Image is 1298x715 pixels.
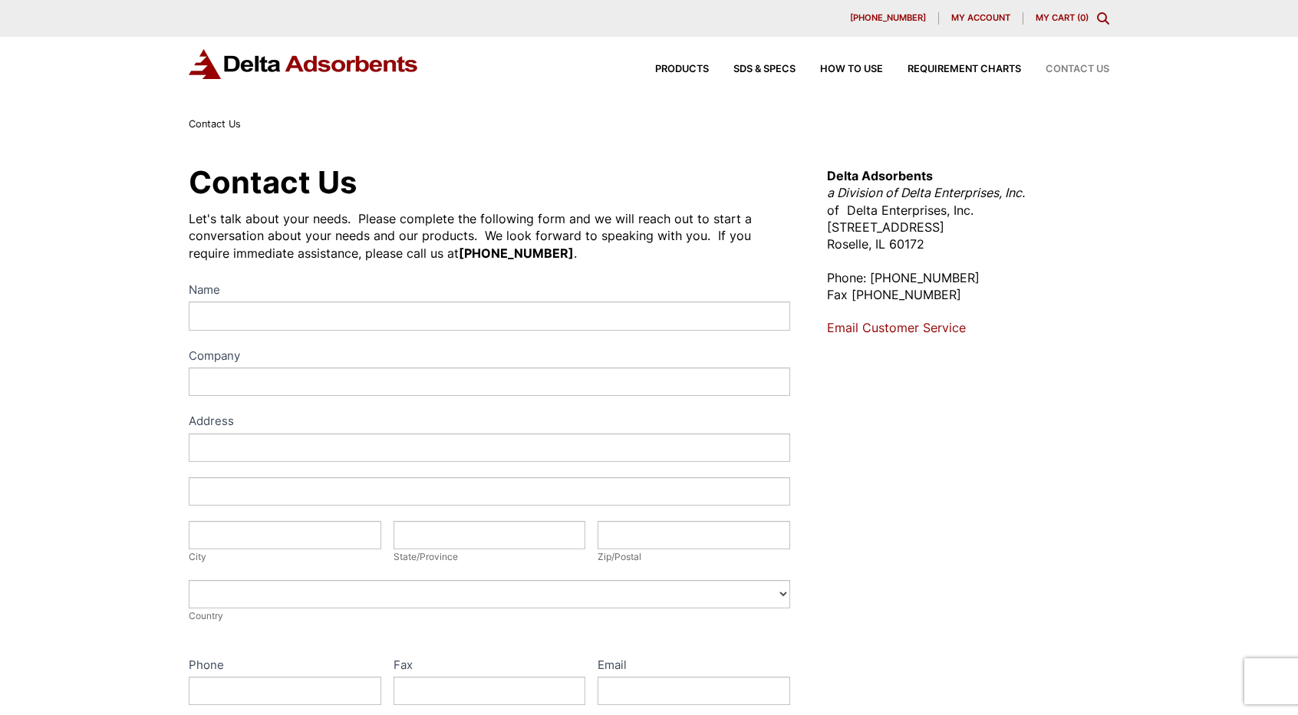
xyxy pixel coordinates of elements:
a: My Cart (0) [1036,12,1089,23]
a: How to Use [796,64,883,74]
a: SDS & SPECS [709,64,796,74]
span: Requirement Charts [908,64,1021,74]
p: of Delta Enterprises, Inc. [STREET_ADDRESS] Roselle, IL 60172 [827,167,1109,253]
a: Email Customer Service [827,320,966,335]
div: Let's talk about your needs. Please complete the following form and we will reach out to start a ... [189,210,790,262]
span: Contact Us [1046,64,1109,74]
span: Contact Us [189,118,241,130]
p: Phone: [PHONE_NUMBER] Fax [PHONE_NUMBER] [827,269,1109,304]
h1: Contact Us [189,167,790,198]
a: My account [939,12,1023,25]
span: How to Use [820,64,883,74]
a: [PHONE_NUMBER] [838,12,939,25]
div: Country [189,608,790,624]
a: Products [631,64,709,74]
a: Contact Us [1021,64,1109,74]
strong: [PHONE_NUMBER] [459,245,574,261]
label: Fax [394,655,586,677]
div: Address [189,411,790,433]
span: 0 [1080,12,1086,23]
label: Phone [189,655,381,677]
div: Toggle Modal Content [1097,12,1109,25]
div: City [189,549,381,565]
label: Company [189,346,790,368]
span: SDS & SPECS [733,64,796,74]
div: Zip/Postal [598,549,790,565]
div: State/Province [394,549,586,565]
img: Delta Adsorbents [189,49,419,79]
label: Name [189,280,790,302]
span: Products [655,64,709,74]
strong: Delta Adsorbents [827,168,933,183]
a: Requirement Charts [883,64,1021,74]
label: Email [598,655,790,677]
span: [PHONE_NUMBER] [850,14,926,22]
span: My account [951,14,1010,22]
em: a Division of Delta Enterprises, Inc. [827,185,1025,200]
